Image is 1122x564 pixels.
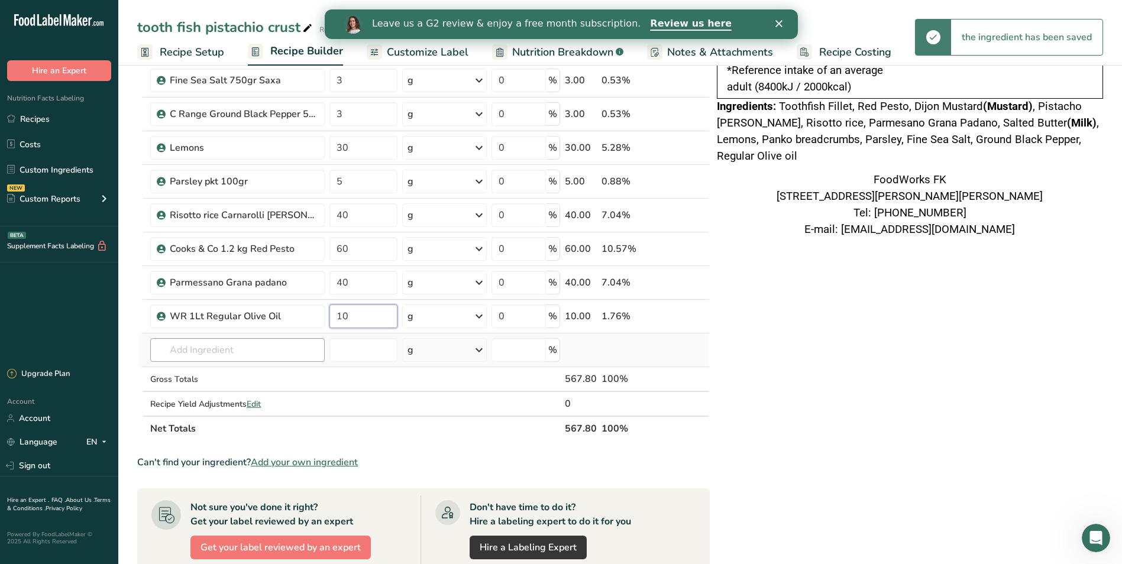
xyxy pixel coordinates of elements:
div: g [408,73,413,87]
div: WR 1Lt Regular Olive Oil [170,309,318,323]
div: 7.04% [602,275,653,290]
div: C Range Ground Black Pepper 500gr [170,107,318,121]
th: Net Totals [148,416,562,440]
div: 60.00 [565,242,597,256]
a: Customize Label [367,39,468,66]
a: Recipe Costing [797,39,891,66]
div: 0.53% [602,73,653,87]
span: Nutrition Breakdown [512,44,613,60]
div: Not sure you've done it right? Get your label reviewed by an expert [190,500,353,529]
span: Ingredients: [717,100,776,113]
span: Recipe Builder [270,43,343,59]
div: Recipe Yield Adjustments [150,398,325,410]
div: Close [451,11,463,18]
div: Risotto rice Carnarolli [PERSON_NAME] 500gr [170,208,318,222]
span: Toothfish Fillet, Red Pesto, Dijon Mustard , Pistacho [PERSON_NAME], Risotto rice, Parmesano Gran... [717,100,1099,163]
a: Terms & Conditions . [7,496,111,513]
div: 10.57% [602,242,653,256]
div: g [408,343,413,357]
a: Hire an Expert . [7,496,49,504]
div: 5.28% [602,141,653,155]
div: tooth fish pistachio crust [137,17,315,38]
div: Powered By FoodLabelMaker © 2025 All Rights Reserved [7,531,111,545]
a: Notes & Attachments [647,39,773,66]
div: 40.00 [565,208,597,222]
div: 40.00 [565,275,597,290]
div: 1.76% [602,309,653,323]
div: 0.88% [602,174,653,189]
span: Customize Label [387,44,468,60]
button: Get your label reviewed by an expert [190,536,371,559]
a: FAQ . [51,496,66,504]
div: 567.80 [565,372,597,386]
input: Add Ingredient [150,338,325,362]
a: Hire a Labeling Expert [470,536,587,559]
div: 100% [602,372,653,386]
th: 567.80 [562,416,599,440]
div: Recipe Code: DM10 [319,24,384,35]
button: Hire an Expert [7,60,111,81]
div: EN [86,435,111,449]
div: Gross Totals [150,373,325,385]
span: Recipe Costing [819,44,891,60]
span: Notes & Attachments [667,44,773,60]
div: 10.00 [565,309,597,323]
div: Cooks & Co 1.2 kg Red Pesto [170,242,318,256]
span: Get your label reviewed by an expert [201,540,361,555]
a: Nutrition Breakdown [492,39,623,66]
div: Parmessano Grana padano [170,275,318,290]
div: 0.53% [602,107,653,121]
div: Fine Sea Salt 750gr Saxa [170,73,318,87]
b: (Mustard) [983,100,1033,113]
div: Custom Reports [7,193,80,205]
div: g [408,174,413,189]
b: (Milk) [1067,116,1097,129]
div: 3.00 [565,107,597,121]
div: 7.04% [602,208,653,222]
span: Add your own ingredient [251,455,358,469]
div: 5.00 [565,174,597,189]
div: FoodWorks FK [STREET_ADDRESS][PERSON_NAME][PERSON_NAME] Tel: [PHONE_NUMBER] E-mail: [EMAIL_ADDRES... [717,172,1103,238]
div: g [408,141,413,155]
iframe: Intercom live chat [1082,524,1110,552]
div: g [408,208,413,222]
div: 3.00 [565,73,597,87]
a: Language [7,432,57,452]
div: NEW [7,184,25,192]
div: Parsley pkt 100gr [170,174,318,189]
span: Edit [247,398,261,410]
div: Can't find your ingredient? [137,455,710,469]
div: the ingredient has been saved [951,20,1102,55]
div: Lemons [170,141,318,155]
div: g [408,107,413,121]
div: BETA [8,232,26,239]
span: Recipe Setup [160,44,224,60]
div: 0 [565,397,597,411]
div: Don't have time to do it? Hire a labeling expert to do it for you [470,500,631,529]
iframe: Intercom live chat banner [325,9,798,39]
a: About Us . [66,496,94,504]
div: g [408,275,413,290]
span: *Reference intake of an average adult (8400kJ / 2000kcal) [727,64,883,93]
div: g [408,309,413,323]
th: 100% [599,416,655,440]
div: Upgrade Plan [7,368,70,380]
div: g [408,242,413,256]
div: 30.00 [565,141,597,155]
a: Recipe Setup [137,39,224,66]
a: Privacy Policy [46,504,82,513]
a: Recipe Builder [248,38,343,66]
